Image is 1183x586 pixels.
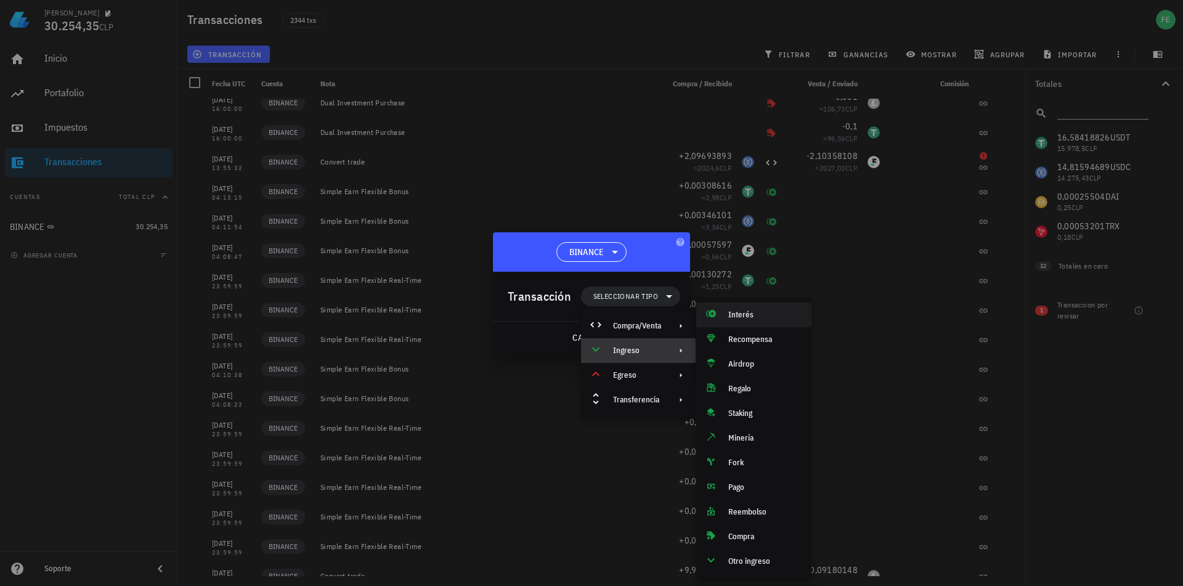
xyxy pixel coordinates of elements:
[728,384,802,394] div: Regalo
[728,310,802,320] div: Interés
[613,346,661,356] div: Ingreso
[728,507,802,517] div: Reembolso
[581,363,696,388] div: Egreso
[728,556,802,566] div: Otro ingreso
[613,370,661,380] div: Egreso
[593,290,658,303] span: Seleccionar tipo
[569,246,604,258] span: BINANCE
[581,338,696,363] div: Ingreso
[508,287,571,306] div: Transacción
[728,532,802,542] div: Compra
[581,314,696,338] div: Compra/Venta
[728,409,802,418] div: Staking
[728,433,802,443] div: Minería
[613,321,661,331] div: Compra/Venta
[567,327,623,349] button: cancelar
[728,482,802,492] div: Pago
[572,332,618,343] span: cancelar
[728,335,802,344] div: Recompensa
[581,388,696,412] div: Transferencia
[613,395,661,405] div: Transferencia
[728,458,802,468] div: Fork
[728,359,802,369] div: Airdrop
